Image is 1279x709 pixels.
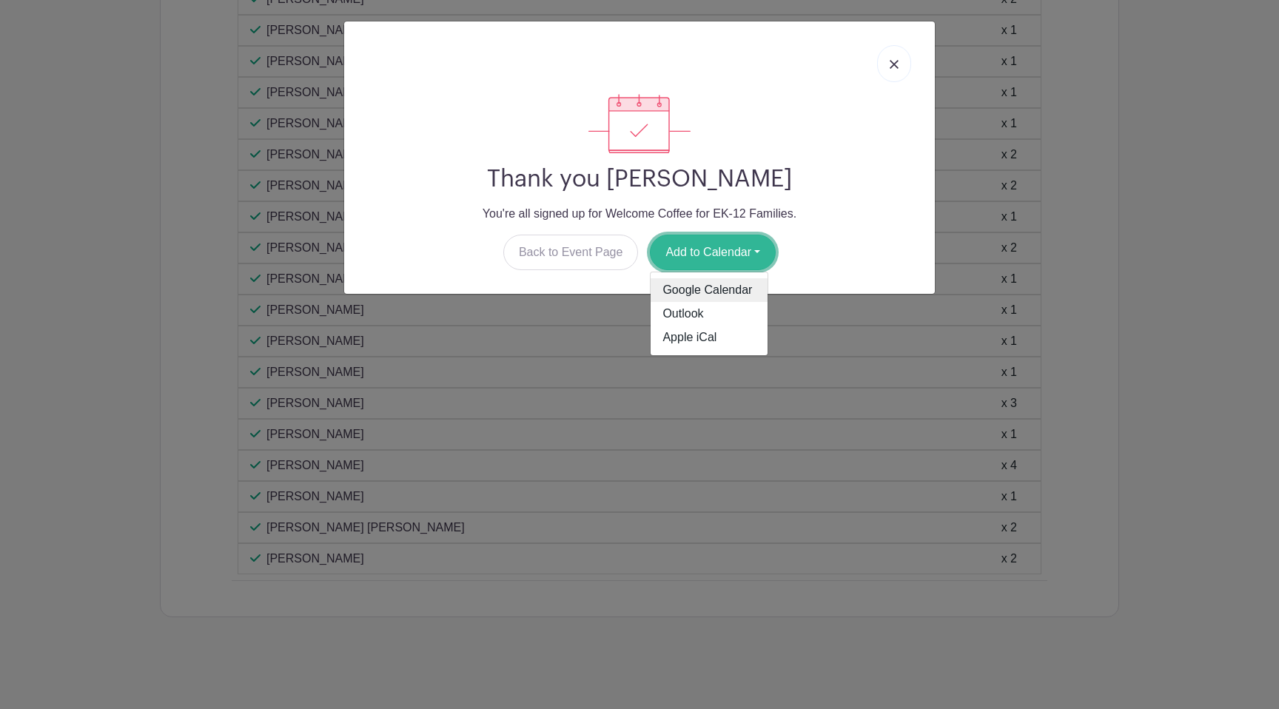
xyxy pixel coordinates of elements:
a: Back to Event Page [503,235,639,270]
img: close_button-5f87c8562297e5c2d7936805f587ecaba9071eb48480494691a3f1689db116b3.svg [890,60,899,69]
a: Google Calendar [651,278,768,302]
h2: Thank you [PERSON_NAME] [356,165,923,193]
a: Outlook [651,302,768,326]
p: You're all signed up for Welcome Coffee for EK-12 Families. [356,205,923,223]
a: Apple iCal [651,326,768,349]
img: signup_complete-c468d5dda3e2740ee63a24cb0ba0d3ce5d8a4ecd24259e683200fb1569d990c8.svg [588,94,691,153]
button: Add to Calendar [650,235,776,270]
